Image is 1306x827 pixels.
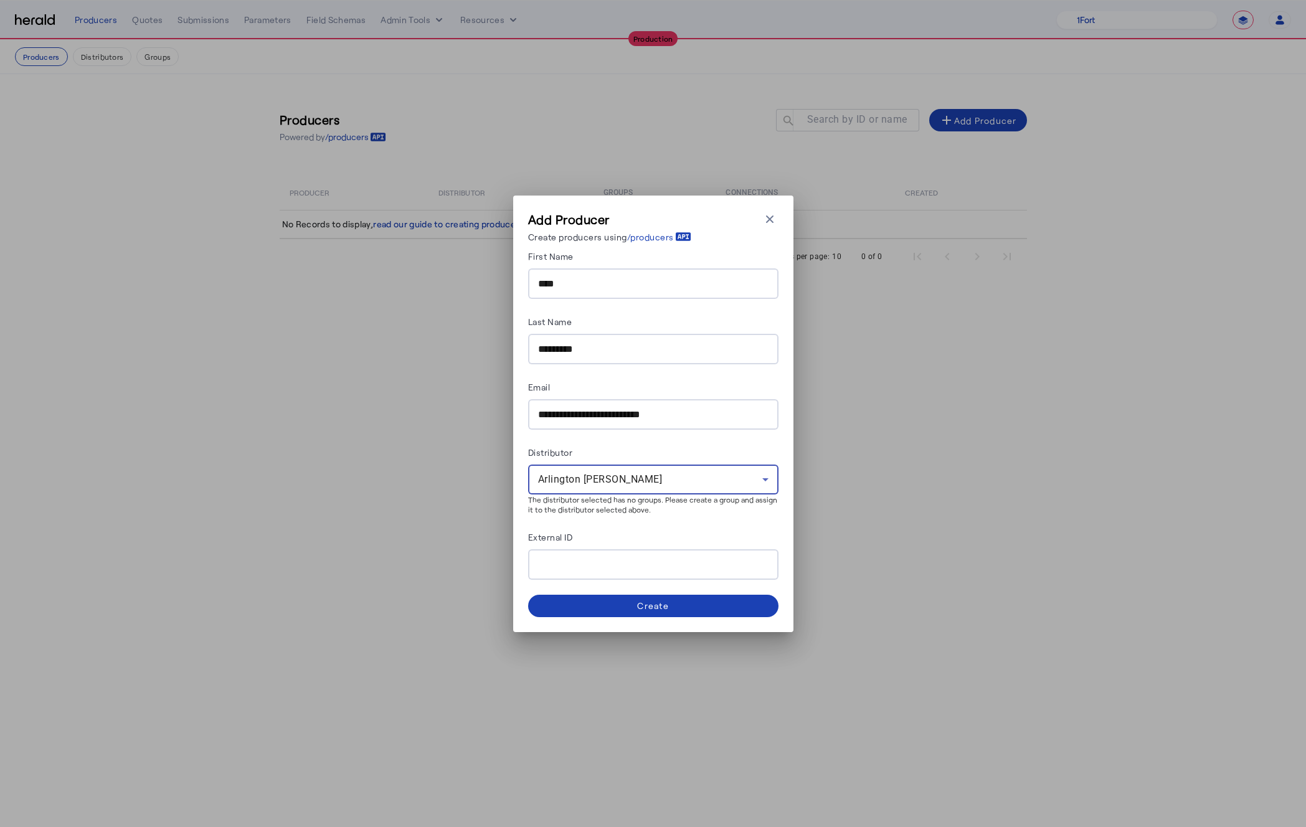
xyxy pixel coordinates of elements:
[528,382,551,392] label: Email
[528,595,778,617] button: Create
[528,447,573,458] label: Distributor
[528,230,692,243] p: Create producers using
[637,599,669,612] div: Create
[528,316,572,327] label: Last Name
[627,230,692,243] a: /producers
[528,494,778,514] div: The distributor selected has no groups. Please create a group and assign it to the distributor se...
[538,473,663,485] span: Arlington [PERSON_NAME]
[528,251,574,262] label: First Name
[528,210,692,228] h3: Add Producer
[528,532,573,542] label: External ID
